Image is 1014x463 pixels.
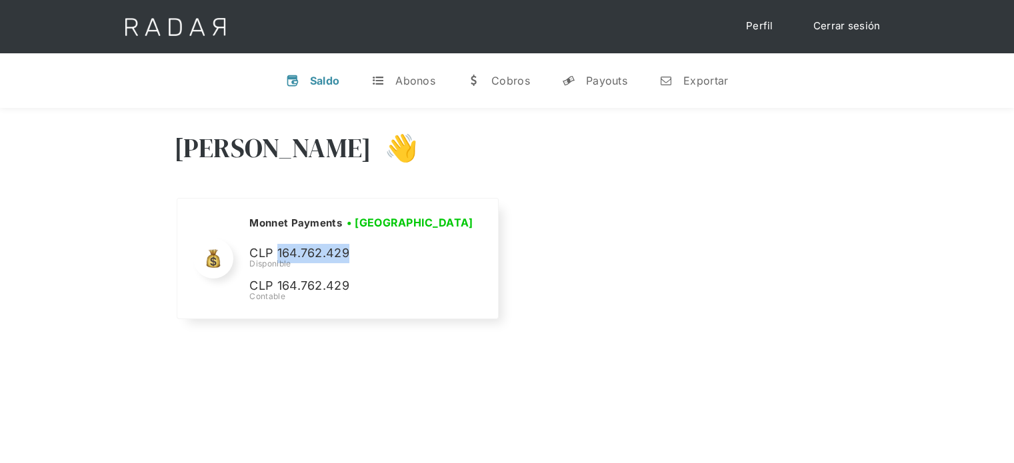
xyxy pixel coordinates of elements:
[249,258,477,270] div: Disponible
[659,74,673,87] div: n
[174,131,372,165] h3: [PERSON_NAME]
[586,74,627,87] div: Payouts
[491,74,530,87] div: Cobros
[562,74,575,87] div: y
[249,276,449,296] p: CLP 164.762.429
[683,74,728,87] div: Exportar
[467,74,481,87] div: w
[310,74,340,87] div: Saldo
[733,13,787,39] a: Perfil
[800,13,894,39] a: Cerrar sesión
[286,74,299,87] div: v
[249,244,449,263] p: CLP 164.762.429
[249,290,477,302] div: Contable
[371,131,418,165] h3: 👋
[347,215,473,231] h3: • [GEOGRAPHIC_DATA]
[371,74,385,87] div: t
[249,217,342,230] h2: Monnet Payments
[395,74,435,87] div: Abonos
